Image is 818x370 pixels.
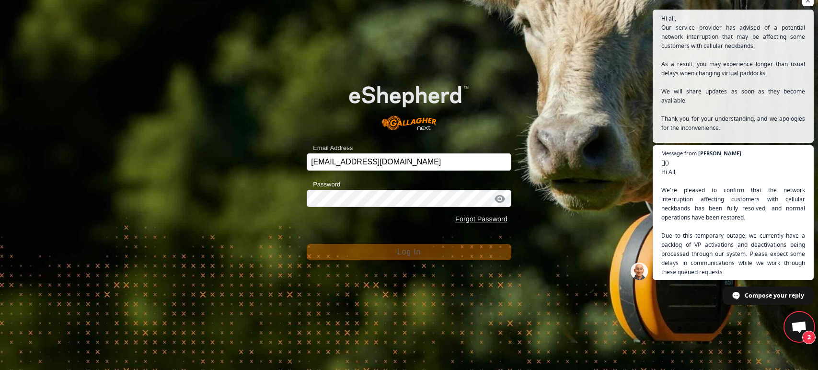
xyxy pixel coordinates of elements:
[455,215,507,223] a: Forgot Password
[307,153,511,171] input: Email Address
[661,14,805,150] span: Hi all, Our service provider has advised of a potential network interruption that may be affectin...
[745,287,804,304] span: Compose your reply
[661,158,805,349] span: []() Hi All, We're pleased to confirm that the network interruption affecting customers with cell...
[802,331,816,344] span: 2
[307,244,511,260] button: Log In
[307,143,353,153] label: Email Address
[661,150,697,156] span: Message from
[307,180,340,189] label: Password
[397,248,421,256] span: Log In
[327,69,491,139] img: E-shepherd Logo
[785,312,814,341] div: Open chat
[698,150,741,156] span: [PERSON_NAME]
